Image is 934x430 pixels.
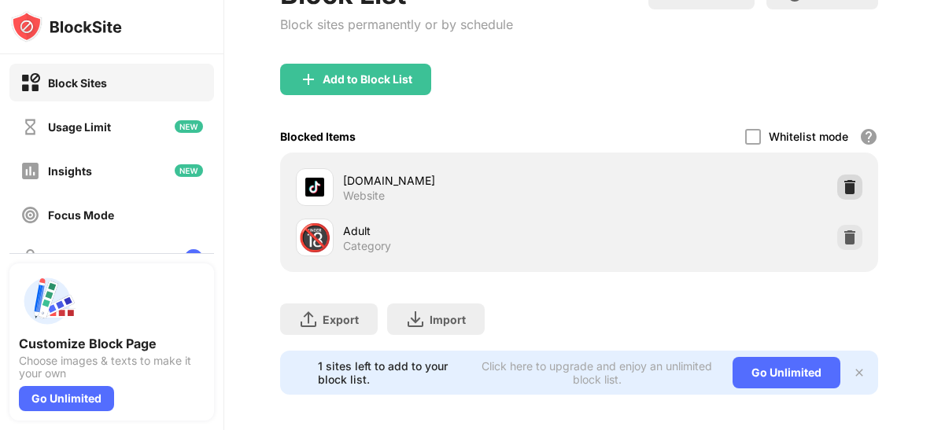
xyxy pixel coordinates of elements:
[19,386,114,411] div: Go Unlimited
[343,189,385,203] div: Website
[323,73,412,86] div: Add to Block List
[280,130,356,143] div: Blocked Items
[48,120,111,134] div: Usage Limit
[48,252,161,266] div: Password Protection
[343,172,579,189] div: [DOMAIN_NAME]
[323,313,359,326] div: Export
[280,17,513,32] div: Block sites permanently or by schedule
[430,313,466,326] div: Import
[19,336,205,351] div: Customize Block Page
[305,178,324,197] img: favicons
[853,366,866,379] img: x-button.svg
[175,164,203,177] img: new-icon.svg
[184,249,203,268] img: lock-menu.svg
[19,355,205,380] div: Choose images & texts to make it your own
[298,222,331,254] div: 🔞
[20,117,40,137] img: time-usage-off.svg
[769,130,848,143] div: Whitelist mode
[48,164,92,178] div: Insights
[20,205,40,225] img: focus-off.svg
[48,208,114,222] div: Focus Mode
[318,359,471,386] div: 1 sites left to add to your block list.
[20,73,40,93] img: block-on.svg
[733,357,840,388] div: Go Unlimited
[343,239,391,253] div: Category
[343,222,579,239] div: Adult
[20,161,40,181] img: insights-off.svg
[11,11,122,42] img: logo-blocksite.svg
[175,120,203,133] img: new-icon.svg
[48,76,107,90] div: Block Sites
[480,359,713,386] div: Click here to upgrade and enjoy an unlimited block list.
[20,249,40,269] img: password-protection-off.svg
[19,273,76,329] img: push-custom-page.svg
